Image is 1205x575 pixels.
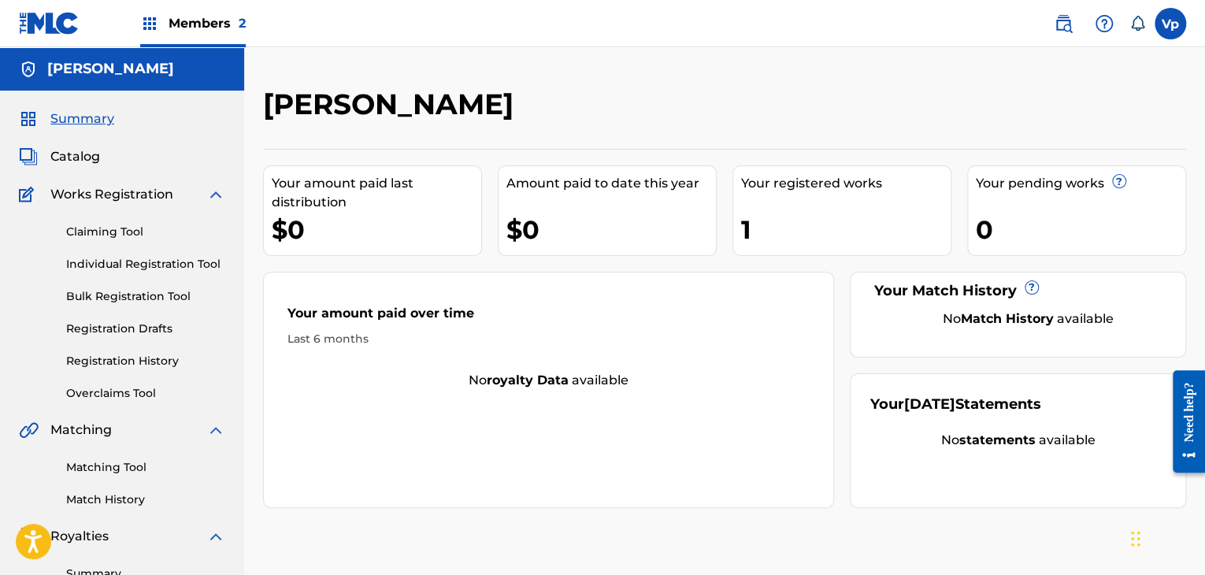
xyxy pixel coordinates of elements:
[50,421,112,440] span: Matching
[19,60,38,79] img: Accounts
[50,185,173,204] span: Works Registration
[66,224,225,240] a: Claiming Tool
[19,109,38,128] img: Summary
[890,310,1166,328] div: No available
[140,14,159,33] img: Top Rightsholders
[19,147,100,166] a: CatalogCatalog
[206,527,225,546] img: expand
[1025,281,1038,294] span: ?
[976,212,1185,247] div: 0
[66,353,225,369] a: Registration History
[272,174,481,212] div: Your amount paid last distribution
[287,331,810,347] div: Last 6 months
[1129,16,1145,32] div: Notifications
[506,174,716,193] div: Amount paid to date this year
[1088,8,1120,39] div: Help
[741,212,951,247] div: 1
[287,304,810,331] div: Your amount paid over time
[66,321,225,337] a: Registration Drafts
[50,527,109,546] span: Royalties
[66,288,225,305] a: Bulk Registration Tool
[870,431,1166,450] div: No available
[66,492,225,508] a: Match History
[47,60,174,78] h5: Vinay phalswal
[1131,515,1140,562] div: Drag
[741,174,951,193] div: Your registered works
[19,147,38,166] img: Catalog
[1054,14,1073,33] img: search
[19,109,114,128] a: SummarySummary
[19,527,38,546] img: Royalties
[904,395,955,413] span: [DATE]
[870,280,1166,302] div: Your Match History
[1095,14,1114,33] img: help
[206,185,225,204] img: expand
[487,373,569,388] strong: royalty data
[976,174,1185,193] div: Your pending works
[19,12,80,35] img: MLC Logo
[1161,358,1205,485] iframe: Resource Center
[66,459,225,476] a: Matching Tool
[272,212,481,247] div: $0
[19,421,39,440] img: Matching
[50,109,114,128] span: Summary
[169,14,246,32] span: Members
[1047,8,1079,39] a: Public Search
[66,385,225,402] a: Overclaims Tool
[870,394,1041,415] div: Your Statements
[959,432,1036,447] strong: statements
[66,256,225,273] a: Individual Registration Tool
[961,311,1054,326] strong: Match History
[19,185,39,204] img: Works Registration
[506,212,716,247] div: $0
[1126,499,1205,575] iframe: Chat Widget
[239,16,246,31] span: 2
[263,87,521,122] h2: [PERSON_NAME]
[1155,8,1186,39] div: User Menu
[206,421,225,440] img: expand
[1113,175,1125,187] span: ?
[50,147,100,166] span: Catalog
[264,371,833,390] div: No available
